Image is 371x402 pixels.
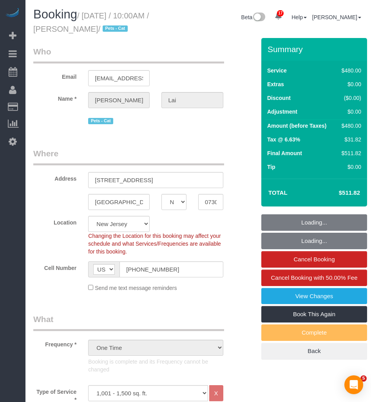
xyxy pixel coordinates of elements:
[161,92,223,108] input: Last Name
[267,136,300,143] label: Tax @ 6.63%
[338,80,361,88] div: $0.00
[268,45,363,54] h3: Summary
[338,122,361,130] div: $480.00
[268,189,288,196] strong: Total
[344,375,363,394] div: Open Intercom Messenger
[271,8,286,25] a: 17
[33,148,224,165] legend: Where
[267,94,291,102] label: Discount
[88,70,150,86] input: Email
[261,251,367,268] a: Cancel Booking
[261,343,367,359] a: Back
[271,274,358,281] span: Cancel Booking with 50.00% Fee
[5,8,20,19] img: Automaid Logo
[27,216,82,226] label: Location
[88,233,221,255] span: Changing the Location for this booking may affect your schedule and what Services/Frequencies are...
[338,67,361,74] div: $480.00
[277,10,284,16] span: 17
[291,14,307,20] a: Help
[338,163,361,171] div: $0.00
[27,92,82,103] label: Name *
[338,149,361,157] div: $511.82
[198,194,223,210] input: Zip Code
[119,261,223,277] input: Cell Number
[33,7,77,21] span: Booking
[33,313,224,331] legend: What
[27,338,82,348] label: Frequency *
[27,261,82,272] label: Cell Number
[267,80,284,88] label: Extras
[267,163,275,171] label: Tip
[338,136,361,143] div: $31.82
[261,306,367,322] a: Book This Again
[261,270,367,286] a: Cancel Booking with 50.00% Fee
[88,194,150,210] input: City
[315,190,360,196] h4: $511.82
[88,118,113,124] span: Pets - Cat
[241,14,266,20] a: Beta
[338,94,361,102] div: ($0.00)
[267,122,326,130] label: Amount (before Taxes)
[98,25,130,33] span: /
[338,108,361,116] div: $0.00
[261,288,367,304] a: View Changes
[88,358,223,373] p: Booking is complete and its Frequency cannot be changed
[88,92,150,108] input: First Name
[33,46,224,63] legend: Who
[27,70,82,81] label: Email
[267,108,297,116] label: Adjustment
[95,285,177,291] span: Send me text message reminders
[103,25,128,32] span: Pets - Cat
[312,14,361,20] a: [PERSON_NAME]
[27,172,82,183] label: Address
[252,13,265,23] img: New interface
[267,149,302,157] label: Final Amount
[360,375,367,382] span: 5
[267,67,287,74] label: Service
[33,11,149,33] small: / [DATE] / 10:00AM / [PERSON_NAME]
